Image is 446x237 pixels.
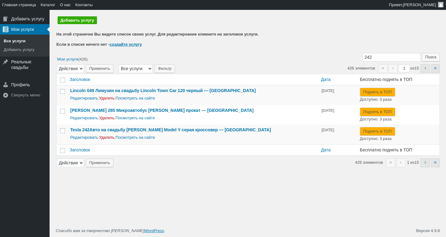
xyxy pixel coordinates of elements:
p: Если в списке ничего нет - [56,41,440,48]
a: [PERSON_NAME] 285 Микроавтобус [PERSON_NAME] прокат — [GEOGRAPHIC_DATA] [70,108,254,113]
span: › [424,159,426,165]
span: ‹ [388,64,397,73]
span: Доступно: 3 раза [360,136,391,141]
span: « [378,64,387,73]
span: 1 из [407,160,420,165]
span: 15 [414,160,419,165]
a: Tesla 242Авто на свадьбу [PERSON_NAME] Model Y серая кроссовер — [GEOGRAPHIC_DATA] [70,127,271,132]
span: | [70,96,99,100]
th: Бесплатно поднять в ТОП [357,74,439,86]
span: (426) [78,57,88,61]
a: Посмотреть на сайте [116,96,155,100]
a: Удалить [99,116,115,120]
a: Удалить [99,135,115,140]
a: Дата [318,145,357,156]
a: Lincoln 049 Лимузин на свадьбу Lincoln Town Car 120 черный — [GEOGRAPHIC_DATA] [70,88,256,93]
a: Заголовок [67,74,318,85]
span: Заголовок [70,147,90,153]
a: Заголовок [67,145,318,156]
a: Редактировать [70,116,98,120]
p: Версия 4.9.8 [416,228,440,234]
span: » [434,159,437,165]
span: Дата [321,77,330,83]
span: 15 [414,66,419,70]
a: Редактировать [70,96,98,100]
a: Редактировать [70,135,98,140]
a: Мои услуги(426) [56,56,89,62]
td: [DATE] [318,125,357,144]
input: Поиск [422,53,440,61]
a: Посмотреть на сайте [116,116,155,120]
p: На этой страничке Вы видите список своих услуг. Для редактироание кликните на заголовок услуги. [56,31,440,37]
span: | [70,116,99,120]
input: Применить [86,159,113,167]
span: 426 элементов [347,66,375,70]
a: Удалить [99,96,115,100]
a: Добавить услугу [58,16,97,24]
span: Дата [321,147,330,153]
input: Фильтр [155,64,175,73]
button: Поднять в ТОП [360,88,395,96]
span: [PERSON_NAME] [403,2,436,7]
td: [DATE] [318,105,357,125]
span: | [99,116,116,120]
span: | [99,96,116,100]
span: › [424,65,426,70]
a: WordPress [144,228,164,233]
span: Спасибо вам за творчество [PERSON_NAME] . [56,228,165,233]
th: Бесплатно поднять в ТОП [357,144,439,156]
div: Основное содержимое [56,10,446,194]
span: Доступно: 3 раза [360,117,391,121]
a: Дата [318,74,357,85]
span: | [70,135,99,140]
span: 426 элементов [355,160,383,165]
span: Доступно: 3 раза [360,97,391,102]
span: | [99,135,116,140]
button: Поднять в ТОП [360,108,395,116]
span: » [434,65,437,70]
a: создайте услугу [110,42,142,47]
a: Посмотреть на сайте [116,135,155,140]
span: « [386,159,395,167]
input: Применить [86,64,113,73]
span: ‹ [396,159,405,167]
button: Поднять в ТОП [360,127,395,136]
span: из [410,66,420,70]
span: Заголовок [70,77,90,83]
td: [DATE] [318,85,357,105]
